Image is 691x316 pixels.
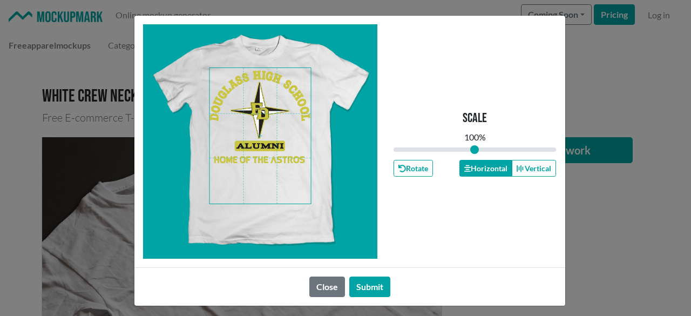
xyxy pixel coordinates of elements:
[463,111,487,126] p: Scale
[309,277,345,297] button: Close
[512,160,556,177] button: Vertical
[394,160,433,177] button: Rotate
[459,160,512,177] button: Horizontal
[349,277,390,297] button: Submit
[464,131,486,144] div: 100 %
